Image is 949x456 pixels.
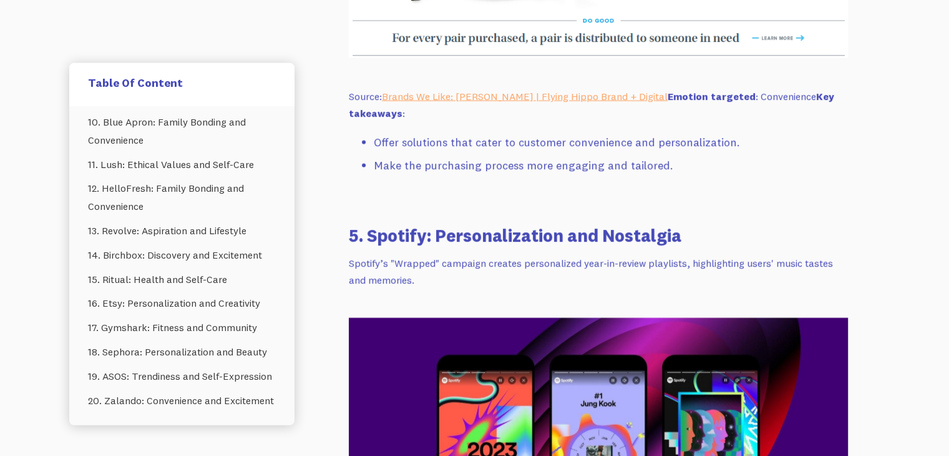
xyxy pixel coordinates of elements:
a: 20. Zalando: Convenience and Excitement [88,389,276,413]
p: Source: : Convenience : [349,88,848,121]
p: Spotify’s "Wrapped" campaign creates personalized year-in-review playlists, highlighting users' m... [349,255,848,288]
h3: 5. Spotify: Personalization and Nostalgia [349,223,848,247]
a: 13. Revolve: Aspiration and Lifestyle [88,219,276,243]
a: 17. Gymshark: Fitness and Community [88,315,276,340]
a: 19. ASOS: Trendiness and Self-Expression [88,364,276,389]
a: Brands We Like: [PERSON_NAME] | Flying Hippo Brand + Digital [382,90,668,102]
li: Offer solutions that cater to customer convenience and personalization. [374,134,848,152]
a: 15. Ritual: Health and Self-Care [88,267,276,292]
h5: Table Of Content [88,75,276,89]
a: 18. Sephora: Personalization and Beauty [88,340,276,364]
a: 10. Blue Apron: Family Bonding and Convenience [88,110,276,152]
li: Make the purchasing process more engaging and tailored. [374,157,848,193]
strong: Emotion targeted [668,90,756,102]
a: 14. Birchbox: Discovery and Excitement [88,243,276,267]
a: 12. HelloFresh: Family Bonding and Convenience [88,177,276,219]
a: 11. Lush: Ethical Values and Self-Care [88,152,276,177]
a: 16. Etsy: Personalization and Creativity [88,292,276,316]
